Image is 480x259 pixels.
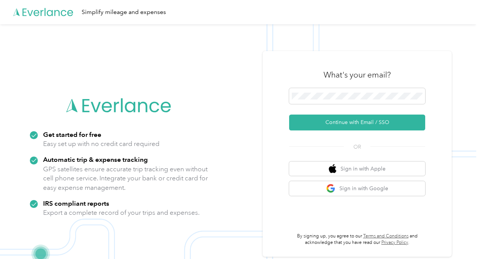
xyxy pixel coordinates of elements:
span: OR [344,143,370,151]
button: google logoSign in with Google [289,181,425,196]
strong: Get started for free [43,130,101,138]
img: apple logo [329,164,336,174]
a: Privacy Policy [381,240,408,245]
p: Export a complete record of your trips and expenses. [43,208,200,217]
h3: What's your email? [324,70,391,80]
div: Simplify mileage and expenses [82,8,166,17]
strong: Automatic trip & expense tracking [43,155,148,163]
button: apple logoSign in with Apple [289,161,425,176]
p: GPS satellites ensure accurate trip tracking even without cell phone service. Integrate your bank... [43,164,208,192]
strong: IRS compliant reports [43,199,109,207]
img: google logo [326,184,336,193]
button: Continue with Email / SSO [289,115,425,130]
p: By signing up, you agree to our and acknowledge that you have read our . [289,233,425,246]
a: Terms and Conditions [363,233,409,239]
p: Easy set up with no credit card required [43,139,159,149]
